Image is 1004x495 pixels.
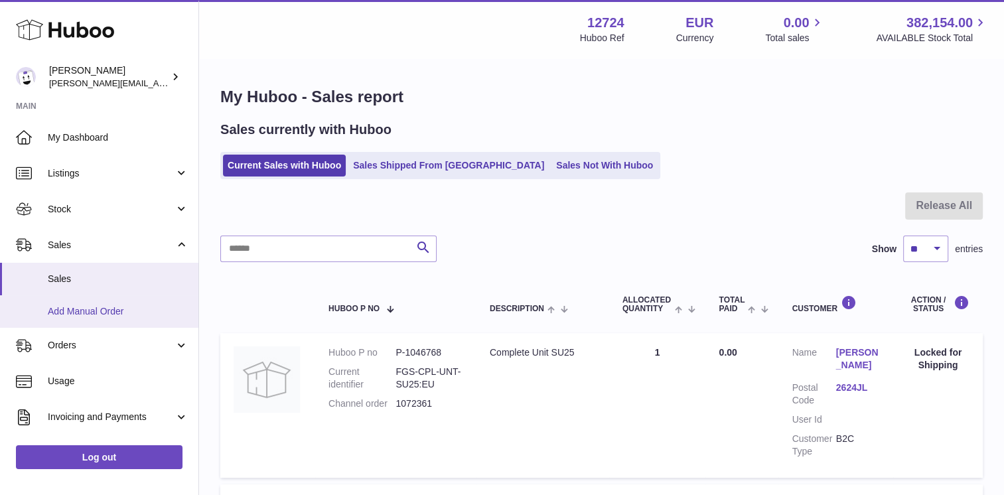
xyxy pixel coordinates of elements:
div: Customer [792,295,879,313]
div: Locked for Shipping [906,346,969,372]
span: Total paid [719,296,745,313]
div: Huboo Ref [580,32,624,44]
h1: My Huboo - Sales report [220,86,983,107]
span: ALLOCATED Quantity [622,296,672,313]
span: Orders [48,339,175,352]
dd: 1072361 [395,397,463,410]
span: Listings [48,167,175,180]
div: Currency [676,32,714,44]
td: 1 [609,333,706,477]
h2: Sales currently with Huboo [220,121,392,139]
a: Log out [16,445,182,469]
span: entries [955,243,983,255]
span: Sales [48,239,175,251]
div: Action / Status [906,295,969,313]
span: Description [490,305,544,313]
dd: B2C [836,433,880,458]
dd: P-1046768 [395,346,463,359]
dt: Channel order [328,397,395,410]
a: 2624JL [836,382,880,394]
strong: 12724 [587,14,624,32]
dt: Current identifier [328,366,395,391]
span: Total sales [765,32,824,44]
span: My Dashboard [48,131,188,144]
span: 0.00 [784,14,810,32]
a: Sales Not With Huboo [551,155,658,177]
span: [PERSON_NAME][EMAIL_ADDRESS][DOMAIN_NAME] [49,78,266,88]
div: [PERSON_NAME] [49,64,169,90]
div: Complete Unit SU25 [490,346,596,359]
span: AVAILABLE Stock Total [876,32,988,44]
dt: Huboo P no [328,346,395,359]
span: Usage [48,375,188,388]
span: 382,154.00 [906,14,973,32]
strong: EUR [685,14,713,32]
a: Sales Shipped From [GEOGRAPHIC_DATA] [348,155,549,177]
dt: Name [792,346,835,375]
img: no-photo.jpg [234,346,300,413]
span: Stock [48,203,175,216]
a: 0.00 Total sales [765,14,824,44]
img: sebastian@ffern.co [16,67,36,87]
dt: Postal Code [792,382,835,407]
dd: FGS-CPL-UNT-SU25:EU [395,366,463,391]
a: [PERSON_NAME] [836,346,880,372]
span: Add Manual Order [48,305,188,318]
span: Huboo P no [328,305,380,313]
span: Invoicing and Payments [48,411,175,423]
span: 0.00 [719,347,737,358]
label: Show [872,243,896,255]
dt: User Id [792,413,835,426]
span: Sales [48,273,188,285]
dt: Customer Type [792,433,835,458]
a: 382,154.00 AVAILABLE Stock Total [876,14,988,44]
a: Current Sales with Huboo [223,155,346,177]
